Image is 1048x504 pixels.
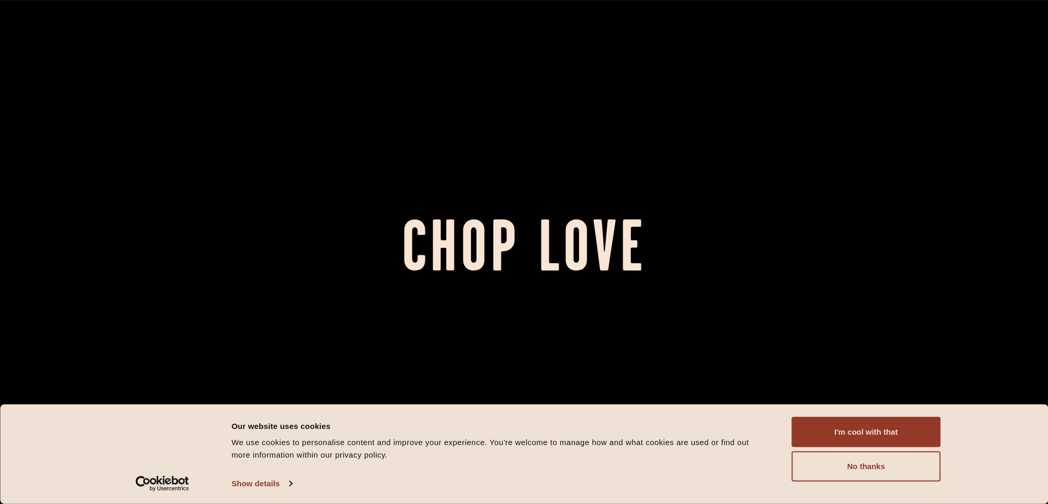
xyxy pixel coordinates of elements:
[232,476,292,491] a: Show details
[792,417,941,447] button: I'm cool with that
[232,436,768,461] div: We use cookies to personalise content and improve your experience. You're welcome to manage how a...
[232,420,768,432] div: Our website uses cookies
[792,451,941,482] button: No thanks
[117,476,208,491] a: Usercentrics Cookiebot - opens in a new window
